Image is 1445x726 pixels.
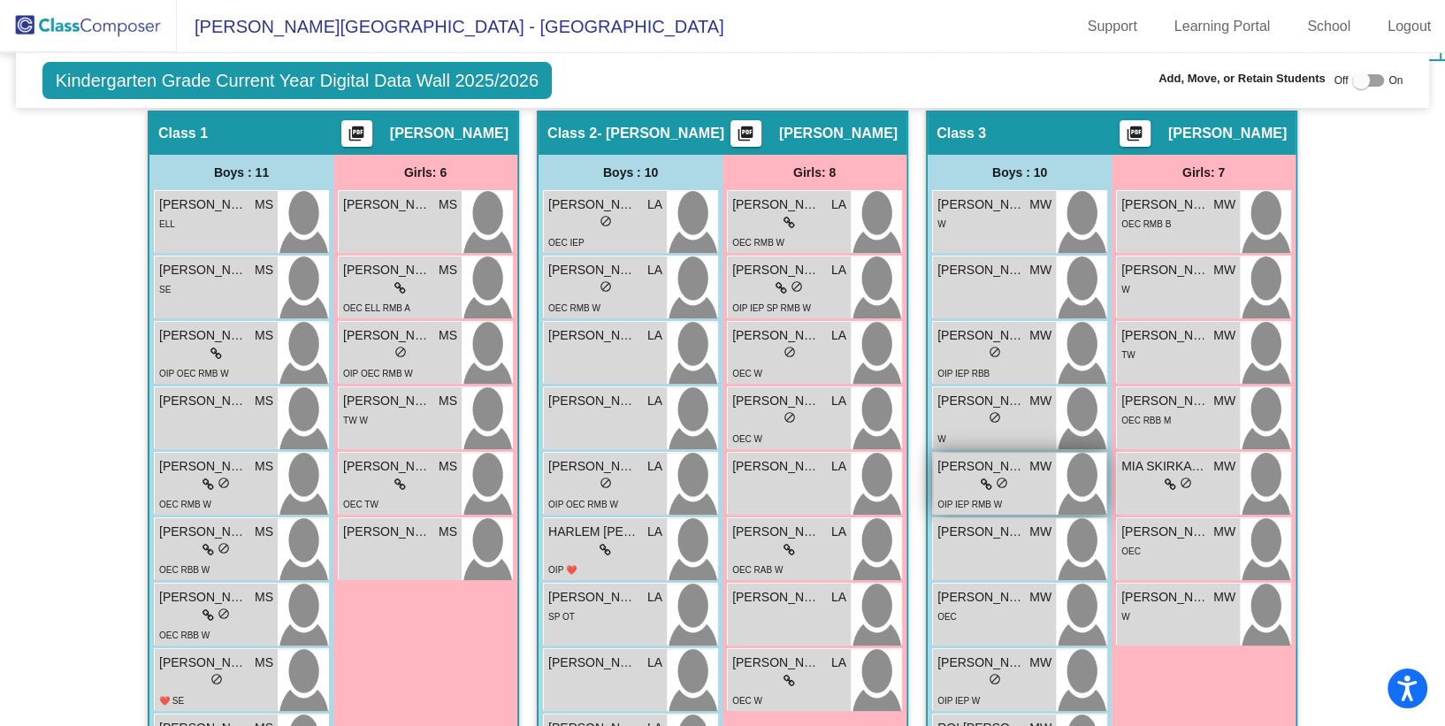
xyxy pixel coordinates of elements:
[1213,457,1235,476] span: MW
[937,195,1026,214] span: [PERSON_NAME]
[159,653,248,672] span: [PERSON_NAME]
[439,195,457,214] span: MS
[732,326,821,345] span: [PERSON_NAME]
[547,125,597,142] span: Class 2
[1121,588,1210,607] span: [PERSON_NAME]
[439,523,457,541] span: MS
[732,588,821,607] span: [PERSON_NAME]
[784,346,796,358] span: do_not_disturb_alt
[1213,261,1235,279] span: MW
[548,238,585,248] span: OEC IEP
[1029,195,1051,214] span: MW
[831,392,846,410] span: LA
[1388,73,1403,88] span: On
[1121,392,1210,410] span: [PERSON_NAME]
[1160,12,1285,41] a: Learning Portal
[937,653,1026,672] span: [PERSON_NAME]
[1293,12,1365,41] a: School
[647,457,662,476] span: LA
[937,219,945,229] span: W
[1121,326,1210,345] span: [PERSON_NAME]
[600,215,612,227] span: do_not_disturb_alt
[732,565,783,575] span: OEC RAB W
[937,588,1026,607] span: [PERSON_NAME]
[439,457,457,476] span: MS
[732,303,811,313] span: OIP IEP SP RMB W
[390,125,508,142] span: [PERSON_NAME]
[937,457,1026,476] span: [PERSON_NAME]
[159,588,248,607] span: [PERSON_NAME]
[439,392,457,410] span: MS
[149,155,333,190] div: Boys : 11
[937,696,980,706] span: OIP IEP W
[937,500,1002,509] span: OIP IEP RMB W
[597,125,724,142] span: - [PERSON_NAME]
[600,280,612,293] span: do_not_disturb_alt
[732,392,821,410] span: [PERSON_NAME]
[439,261,457,279] span: MS
[1029,326,1051,345] span: MW
[831,326,846,345] span: LA
[255,392,273,410] span: MS
[548,303,600,313] span: OEC RMB W
[255,326,273,345] span: MS
[548,612,575,622] span: SP OT
[732,523,821,541] span: [PERSON_NAME]
[647,523,662,541] span: LA
[548,653,637,672] span: [PERSON_NAME] ([PERSON_NAME]) [PERSON_NAME]
[548,195,637,214] span: [PERSON_NAME]
[1121,261,1210,279] span: [PERSON_NAME]
[1213,392,1235,410] span: MW
[647,326,662,345] span: LA
[210,673,223,685] span: do_not_disturb_alt
[831,457,846,476] span: LA
[831,653,846,672] span: LA
[343,303,410,313] span: OEC ELL RMB A
[1121,612,1129,622] span: W
[831,523,846,541] span: LA
[1121,546,1141,556] span: OEC
[1121,457,1210,476] span: MIA SKIRKANIC
[255,588,273,607] span: MS
[159,195,248,214] span: [PERSON_NAME] [PERSON_NAME]
[791,280,803,293] span: do_not_disturb_alt
[831,195,846,214] span: LA
[343,326,432,345] span: [PERSON_NAME]
[1213,195,1235,214] span: MW
[159,500,211,509] span: OEC RMB W
[218,542,230,554] span: do_not_disturb_alt
[159,630,210,640] span: OEC RBB W
[1158,70,1326,88] span: Add, Move, or Retain Students
[1213,588,1235,607] span: MW
[177,12,724,41] span: [PERSON_NAME][GEOGRAPHIC_DATA] - [GEOGRAPHIC_DATA]
[732,434,762,444] span: OEC W
[343,416,368,425] span: TW W
[600,477,612,489] span: do_not_disturb_alt
[732,653,821,672] span: [PERSON_NAME]
[784,411,796,424] span: do_not_disturb_alt
[996,477,1008,489] span: do_not_disturb_alt
[831,261,846,279] span: LA
[158,125,208,142] span: Class 1
[343,500,378,509] span: OEC TW
[159,457,248,476] span: [PERSON_NAME]
[1213,523,1235,541] span: MW
[1168,125,1287,142] span: [PERSON_NAME]
[989,411,1001,424] span: do_not_disturb_alt
[937,434,945,444] span: W
[732,696,762,706] span: OEC W
[722,155,906,190] div: Girls: 8
[159,392,248,410] span: [PERSON_NAME]
[255,653,273,672] span: MS
[548,500,618,509] span: OIP OEC RMB W
[1121,416,1171,425] span: OEC RBB M
[1124,125,1145,149] mat-icon: picture_as_pdf
[159,369,229,378] span: OIP OEC RMB W
[159,326,248,345] span: [PERSON_NAME]
[343,195,432,214] span: [PERSON_NAME]
[548,523,637,541] span: HARLEM [PERSON_NAME]
[732,195,821,214] span: [PERSON_NAME]
[343,369,413,378] span: OIP OEC RMB W
[1334,73,1349,88] span: Off
[928,155,1112,190] div: Boys : 10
